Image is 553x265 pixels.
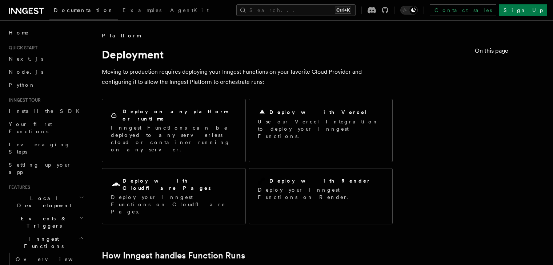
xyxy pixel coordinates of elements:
span: Your first Functions [9,121,52,134]
a: Install the SDK [6,105,85,118]
h1: Deployment [102,48,393,61]
p: Inngest Functions can be deployed to any serverless cloud or container running on any server. [111,124,237,153]
span: Local Development [6,195,79,209]
p: Moving to production requires deploying your Inngest Functions on your favorite Cloud Provider an... [102,67,393,87]
p: Deploy your Inngest Functions on Render. [258,186,384,201]
span: Inngest tour [6,97,41,103]
a: Home [6,26,85,39]
button: Toggle dark mode [400,6,418,15]
a: Examples [118,2,166,20]
span: Events & Triggers [6,215,79,229]
span: Platform [102,32,140,39]
p: Use our Vercel Integration to deploy your Inngest Functions. [258,118,384,140]
a: Setting up your app [6,158,85,179]
a: Deploy on any platform or runtimeInngest Functions can be deployed to any serverless cloud or con... [102,99,246,162]
h4: On this page [475,46,544,58]
a: Deploy with VercelUse our Vercel Integration to deploy your Inngest Functions. [249,99,393,162]
kbd: Ctrl+K [335,7,351,14]
p: Deploy your Inngest Functions on Cloudflare Pages. [111,193,237,215]
span: Install the SDK [9,108,84,114]
h2: Deploy with Vercel [269,109,368,116]
a: Your first Functions [6,118,85,138]
span: Next.js [9,56,43,62]
span: AgentKit [170,7,209,13]
span: Home [9,29,29,36]
a: Leveraging Steps [6,138,85,158]
a: AgentKit [166,2,213,20]
span: Quick start [6,45,37,51]
button: Local Development [6,192,85,212]
a: Sign Up [499,4,547,16]
span: Setting up your app [9,162,71,175]
a: Python [6,78,85,91]
a: Documentation [49,2,118,20]
a: How Inngest handles Function Runs [102,250,245,261]
button: Search...Ctrl+K [236,4,356,16]
button: Inngest Functions [6,232,85,253]
h2: Deploy with Cloudflare Pages [123,177,237,192]
a: Deploy with Cloudflare PagesDeploy your Inngest Functions on Cloudflare Pages. [102,168,246,224]
span: Node.js [9,69,43,75]
h2: Deploy with Render [269,177,371,184]
span: Python [9,82,35,88]
span: Features [6,184,30,190]
span: Examples [123,7,161,13]
a: Next.js [6,52,85,65]
svg: Cloudflare [111,180,121,190]
span: Inngest Functions [6,235,79,250]
a: Node.js [6,65,85,78]
button: Events & Triggers [6,212,85,232]
span: Leveraging Steps [9,142,70,155]
a: Deploy with RenderDeploy your Inngest Functions on Render. [249,168,393,224]
span: Documentation [54,7,114,13]
span: Overview [16,256,91,262]
a: Contact sales [430,4,496,16]
h2: Deploy on any platform or runtime [123,108,237,122]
